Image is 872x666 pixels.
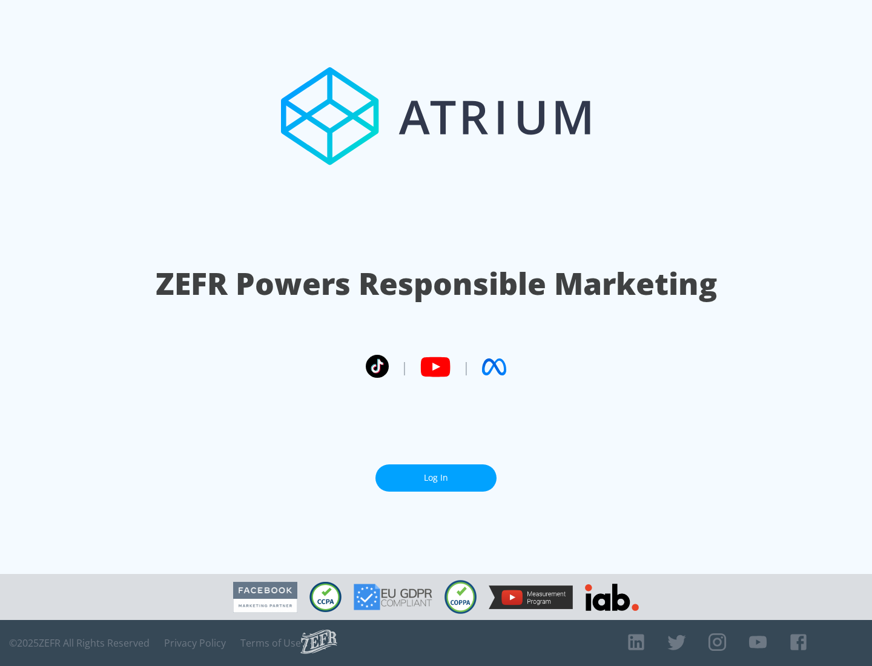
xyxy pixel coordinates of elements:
span: © 2025 ZEFR All Rights Reserved [9,637,150,649]
img: COPPA Compliant [444,580,477,614]
a: Terms of Use [240,637,301,649]
img: GDPR Compliant [354,584,432,610]
img: YouTube Measurement Program [489,585,573,609]
a: Log In [375,464,497,492]
h1: ZEFR Powers Responsible Marketing [156,263,717,305]
span: | [463,358,470,376]
a: Privacy Policy [164,637,226,649]
img: CCPA Compliant [309,582,342,612]
span: | [401,358,408,376]
img: IAB [585,584,639,611]
img: Facebook Marketing Partner [233,582,297,613]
